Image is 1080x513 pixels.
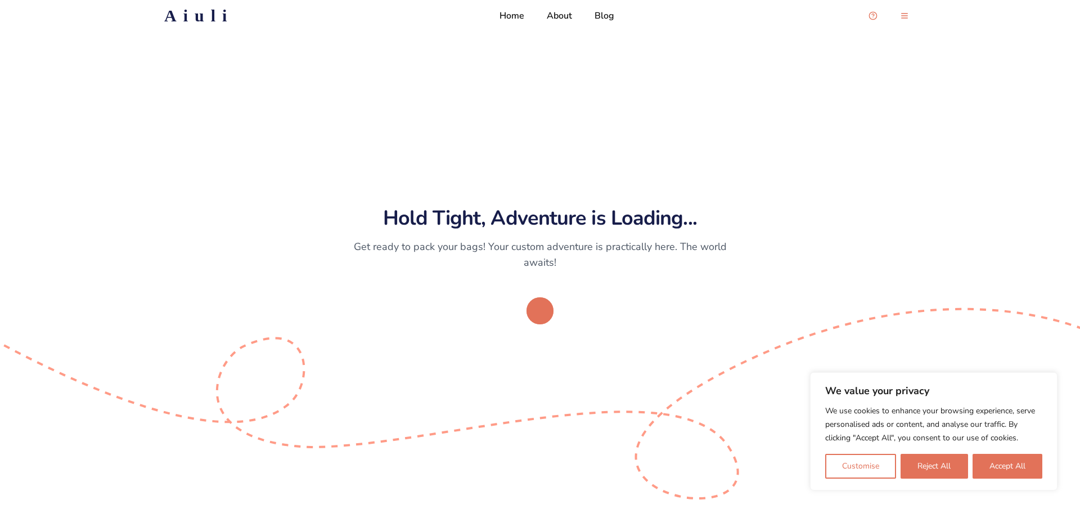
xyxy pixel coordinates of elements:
button: menu-button [893,5,916,27]
h1: Hold Tight, Adventure is Loading... [351,207,729,230]
p: Get ready to pack your bags! Your custom adventure is practically here. The world awaits! [351,239,729,270]
p: We value your privacy [825,384,1042,398]
a: Aiuli [146,6,251,26]
h2: Aiuli [164,6,233,26]
button: Reject All [901,454,967,479]
button: Customise [825,454,896,479]
button: Accept All [973,454,1042,479]
a: Blog [595,9,614,23]
div: We value your privacy [810,372,1057,490]
p: We use cookies to enhance your browsing experience, serve personalised ads or content, and analys... [825,404,1042,445]
a: Home [499,9,524,23]
button: Open support chat [862,5,884,27]
a: About [547,9,572,23]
